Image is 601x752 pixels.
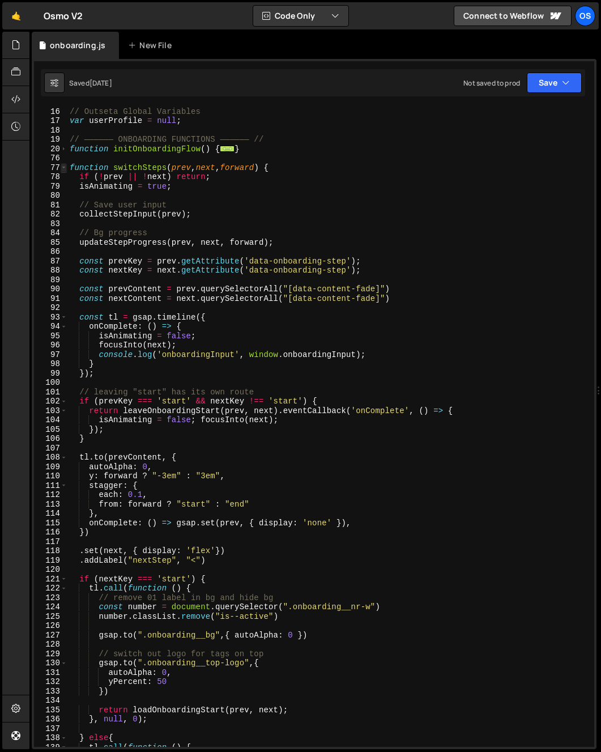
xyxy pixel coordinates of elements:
[34,724,67,734] div: 137
[34,677,67,687] div: 132
[527,73,582,93] button: Save
[34,116,67,126] div: 17
[463,78,520,88] div: Not saved to prod
[34,584,67,593] div: 122
[34,537,67,547] div: 117
[575,6,595,26] a: Os
[34,509,67,519] div: 114
[44,9,83,23] div: Osmo V2
[34,593,67,603] div: 123
[34,275,67,285] div: 89
[34,668,67,678] div: 131
[34,201,67,210] div: 81
[34,313,67,322] div: 93
[34,303,67,313] div: 92
[34,284,67,294] div: 90
[34,341,67,350] div: 96
[34,415,67,425] div: 104
[34,145,67,154] div: 20
[34,715,67,724] div: 136
[34,219,67,229] div: 83
[34,378,67,388] div: 100
[34,462,67,472] div: 109
[34,471,67,481] div: 110
[34,631,67,640] div: 127
[34,733,67,743] div: 138
[34,154,67,163] div: 76
[34,294,67,304] div: 91
[34,388,67,397] div: 101
[34,575,67,584] div: 121
[34,519,67,528] div: 115
[34,359,67,369] div: 98
[34,210,67,219] div: 82
[34,350,67,360] div: 97
[34,172,67,182] div: 78
[34,706,67,715] div: 135
[34,425,67,435] div: 105
[454,6,572,26] a: Connect to Webflow
[34,500,67,509] div: 113
[34,228,67,238] div: 84
[128,40,176,51] div: New File
[34,126,67,135] div: 18
[34,453,67,462] div: 108
[34,266,67,275] div: 88
[34,490,67,500] div: 112
[34,687,67,696] div: 133
[34,565,67,575] div: 120
[34,397,67,406] div: 102
[34,322,67,332] div: 94
[34,444,67,453] div: 107
[34,602,67,612] div: 124
[34,135,67,145] div: 19
[34,612,67,622] div: 125
[34,406,67,416] div: 103
[34,696,67,706] div: 134
[34,107,67,117] div: 16
[34,546,67,556] div: 118
[34,621,67,631] div: 126
[34,163,67,173] div: 77
[34,332,67,341] div: 95
[34,191,67,201] div: 80
[69,78,112,88] div: Saved
[34,649,67,659] div: 129
[34,434,67,444] div: 106
[34,238,67,248] div: 85
[34,528,67,537] div: 116
[220,145,235,151] span: ...
[34,369,67,379] div: 99
[34,640,67,649] div: 128
[34,481,67,491] div: 111
[34,556,67,566] div: 119
[50,40,105,51] div: onboarding.js
[253,6,348,26] button: Code Only
[89,78,112,88] div: [DATE]
[34,257,67,266] div: 87
[34,182,67,192] div: 79
[34,247,67,257] div: 86
[34,658,67,668] div: 130
[2,2,30,29] a: 🤙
